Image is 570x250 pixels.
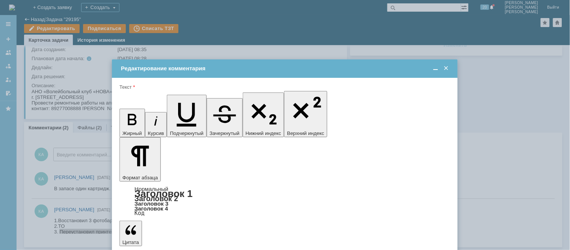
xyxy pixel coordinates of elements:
[207,98,243,137] button: Зачеркнутый
[135,200,168,207] a: Заголовок 3
[135,186,168,192] a: Нормальный
[167,95,206,137] button: Подчеркнутый
[284,91,327,137] button: Верхний индекс
[170,130,203,136] span: Подчеркнутый
[148,130,164,136] span: Курсив
[121,65,450,72] div: Редактирование комментария
[119,109,145,137] button: Жирный
[287,130,324,136] span: Верхний индекс
[135,194,178,203] a: Заголовок 2
[3,14,110,31] div: 3. Переустановил принтер( после ухода в сон переставал печатать, решалось перезагрузкой).
[122,239,139,245] span: Цитата
[135,210,145,217] a: Код
[135,188,193,199] a: Заголовок 1
[210,130,240,136] span: Зачеркнутый
[119,186,450,216] div: Формат абзаца
[243,92,284,137] button: Нижний индекс
[3,9,110,14] div: 2.ТО
[246,130,281,136] span: Нижний индекс
[443,65,450,72] span: Закрыть
[432,65,440,72] span: Свернуть (Ctrl + M)
[119,137,161,182] button: Формат абзаца
[119,85,449,89] div: Текст
[135,205,168,212] a: Заголовок 4
[122,130,142,136] span: Жирный
[122,175,158,180] span: Формат абзаца
[145,112,167,137] button: Курсив
[119,221,142,246] button: Цитата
